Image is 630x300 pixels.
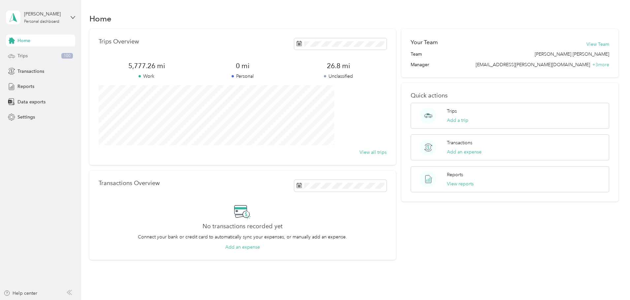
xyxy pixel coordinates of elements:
[99,73,195,80] p: Work
[447,139,472,146] p: Transactions
[195,73,291,80] p: Personal
[225,244,260,251] button: Add an expense
[535,51,609,58] span: [PERSON_NAME] [PERSON_NAME]
[411,51,422,58] span: Team
[476,62,590,68] span: [EMAIL_ADDRESS][PERSON_NAME][DOMAIN_NAME]
[24,11,65,17] div: [PERSON_NAME]
[411,61,429,68] span: Manager
[447,117,468,124] button: Add a trip
[17,98,46,105] span: Data exports
[17,83,34,90] span: Reports
[89,15,111,22] h1: Home
[99,61,195,70] span: 5,777.26 mi
[17,37,30,44] span: Home
[447,108,457,115] p: Trips
[99,180,160,187] p: Transactions Overview
[17,68,44,75] span: Transactions
[586,41,609,48] button: View Team
[291,61,387,70] span: 26.8 mi
[138,233,347,240] p: Connect your bank or credit card to automatically sync your expenses, or manually add an expense.
[447,171,463,178] p: Reports
[99,38,139,45] p: Trips Overview
[593,263,630,300] iframe: Everlance-gr Chat Button Frame
[4,290,37,297] button: Help center
[360,149,387,156] button: View all trips
[203,223,283,230] h2: No transactions recorded yet
[17,52,28,59] span: Trips
[447,180,474,187] button: View reports
[447,149,482,155] button: Add an expense
[17,114,35,121] span: Settings
[592,62,609,68] span: + 3 more
[24,20,59,24] div: Personal dashboard
[291,73,387,80] p: Unclassified
[61,53,73,59] span: 100
[411,92,609,99] p: Quick actions
[411,38,438,46] h2: Your Team
[195,61,291,70] span: 0 mi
